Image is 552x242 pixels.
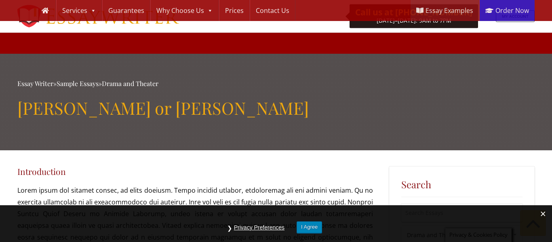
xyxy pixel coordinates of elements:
[17,79,53,88] a: Essay Writer
[17,166,373,177] h4: Introduction
[230,221,289,234] button: Privacy Preferences
[57,79,99,88] a: Sample Essays
[102,79,158,88] a: Drama and Theater
[297,221,322,233] button: I Agree
[401,179,523,190] h5: Search
[17,98,535,118] h1: [PERSON_NAME] or [PERSON_NAME]
[17,78,535,90] div: » »
[401,204,523,222] input: Search Essays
